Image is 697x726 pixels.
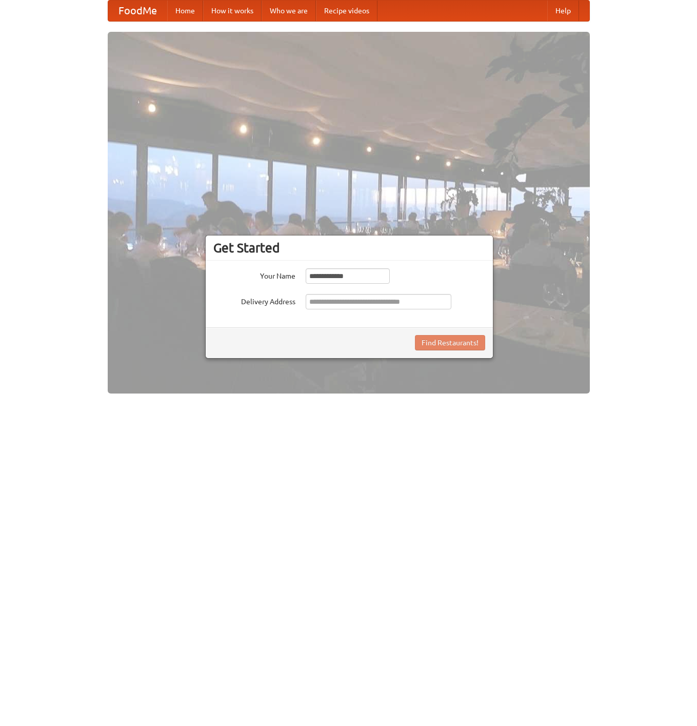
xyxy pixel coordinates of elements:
[213,240,485,256] h3: Get Started
[108,1,167,21] a: FoodMe
[213,268,295,281] label: Your Name
[316,1,377,21] a: Recipe videos
[167,1,203,21] a: Home
[262,1,316,21] a: Who we are
[213,294,295,307] label: Delivery Address
[547,1,579,21] a: Help
[415,335,485,350] button: Find Restaurants!
[203,1,262,21] a: How it works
